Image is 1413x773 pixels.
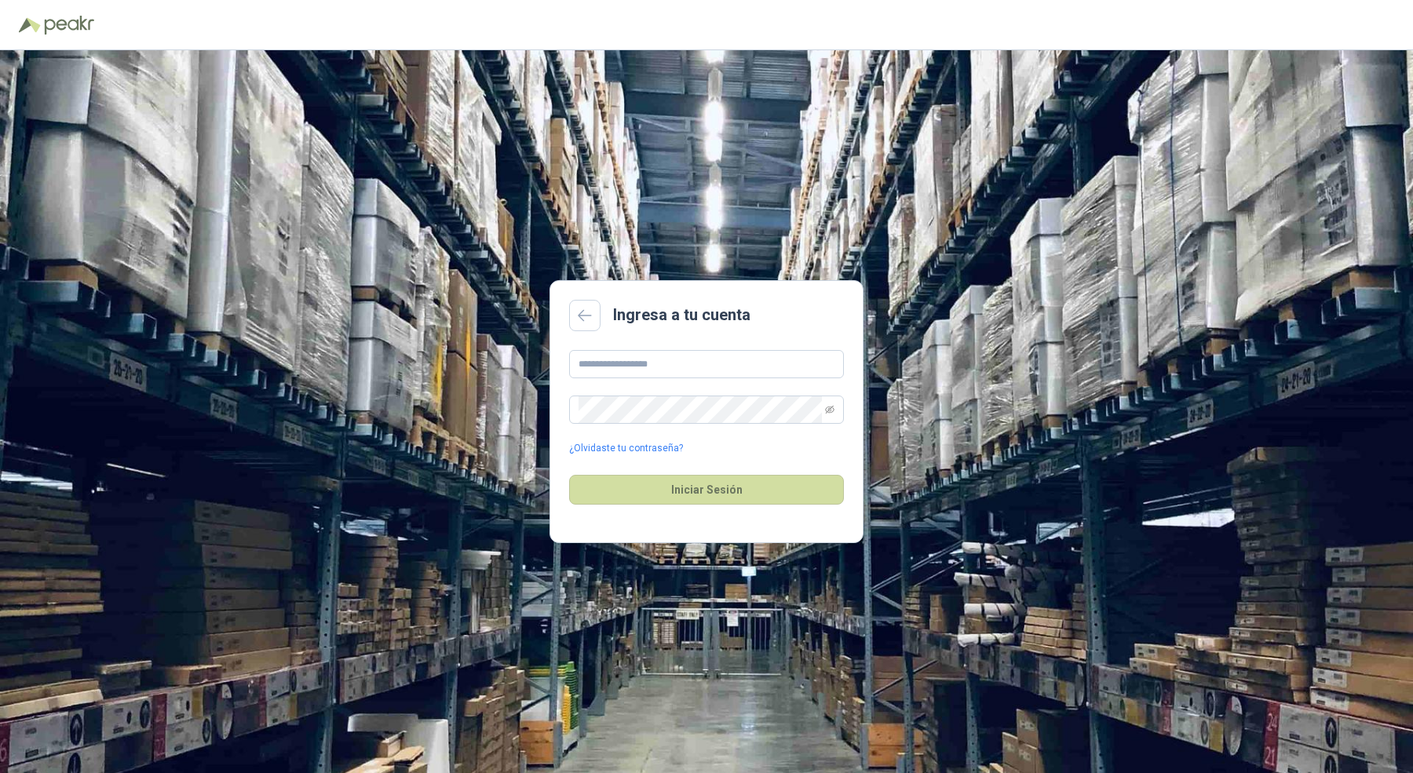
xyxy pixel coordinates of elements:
[569,441,683,456] a: ¿Olvidaste tu contraseña?
[19,17,41,33] img: Logo
[569,475,844,505] button: Iniciar Sesión
[825,405,834,414] span: eye-invisible
[613,303,750,327] h2: Ingresa a tu cuenta
[44,16,94,35] img: Peakr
